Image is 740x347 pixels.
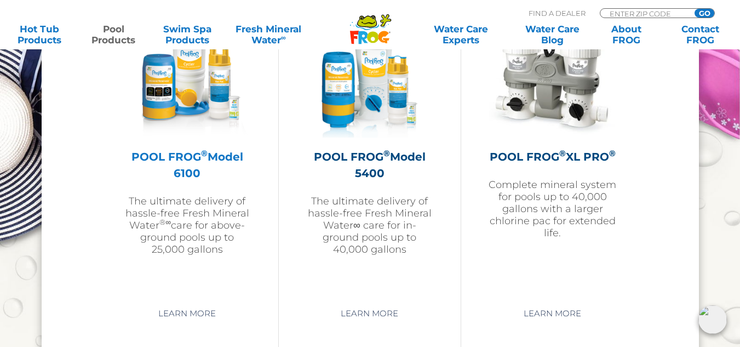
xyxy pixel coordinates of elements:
h2: POOL FROG XL PRO [489,149,616,165]
a: Hot TubProducts [11,24,68,45]
a: Learn More [511,304,594,323]
a: Water CareBlog [524,24,581,45]
input: GO [695,9,714,18]
sup: ® [559,148,566,158]
a: PoolProducts [85,24,142,45]
a: Fresh MineralWater∞ [233,24,305,45]
a: Swim SpaProducts [159,24,216,45]
a: POOL FROG®Model 5400The ultimate delivery of hassle-free Fresh Mineral Water∞ care for in-ground ... [306,10,433,295]
p: Find A Dealer [529,8,586,18]
p: The ultimate delivery of hassle-free Fresh Mineral Water∞ care for in-ground pools up to 40,000 g... [306,195,433,255]
a: Learn More [146,304,228,323]
a: Learn More [328,304,411,323]
a: POOL FROG®XL PRO®Complete mineral system for pools up to 40,000 gallons with a larger chlorine pa... [489,10,616,295]
a: Water CareExperts [414,24,507,45]
h2: POOL FROG Model 5400 [306,149,433,181]
h2: POOL FROG Model 6100 [124,149,251,181]
a: POOL FROG®Model 6100The ultimate delivery of hassle-free Fresh Mineral Water®∞care for above-grou... [124,10,251,295]
a: ContactFROG [672,24,729,45]
sup: ∞ [281,33,286,42]
img: pool-frog-5400-featured-img-v2-300x300.png [306,10,433,138]
sup: ® [383,148,390,158]
img: pool-frog-6100-featured-img-v3-300x300.png [124,10,251,138]
p: The ultimate delivery of hassle-free Fresh Mineral Water care for above-ground pools up to 25,000... [124,195,251,255]
input: Zip Code Form [609,9,682,18]
sup: ® [609,148,616,158]
sup: ®∞ [159,218,171,226]
img: openIcon [698,305,727,334]
img: XL-PRO-v2-300x300.jpg [489,10,616,138]
sup: ® [201,148,208,158]
p: Complete mineral system for pools up to 40,000 gallons with a larger chlorine pac for extended life. [489,179,616,239]
a: AboutFROG [598,24,655,45]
